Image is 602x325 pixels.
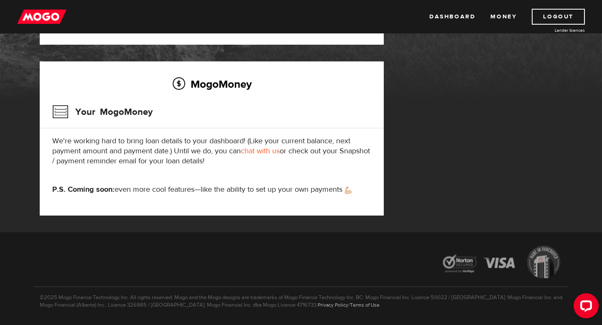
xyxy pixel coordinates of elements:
p: even more cool features—like the ability to set up your own payments [52,185,371,195]
a: Money [490,9,517,25]
p: ©2025 Mogo Finance Technology Inc. All rights reserved. Mogo and the Mogo designs are trademarks ... [33,287,569,309]
h2: MogoMoney [52,75,371,93]
a: Lender licences [522,27,585,33]
strong: P.S. Coming soon: [52,185,115,194]
img: mogo_logo-11ee424be714fa7cbb0f0f49df9e16ec.png [17,9,66,25]
img: strong arm emoji [345,187,352,194]
img: legal-icons-92a2ffecb4d32d839781d1b4e4802d7b.png [435,239,569,287]
h3: Your MogoMoney [52,101,153,123]
a: chat with us [241,146,280,156]
p: We're working hard to bring loan details to your dashboard! (Like your current balance, next paym... [52,136,371,166]
a: Dashboard [429,9,475,25]
a: Privacy Policy [318,302,348,308]
a: Logout [532,9,585,25]
iframe: LiveChat chat widget [567,290,602,325]
a: Terms of Use [350,302,380,308]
